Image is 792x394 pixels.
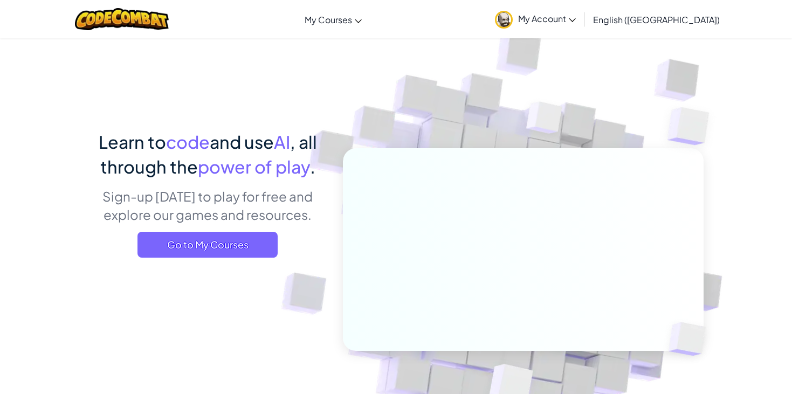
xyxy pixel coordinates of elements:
[198,156,310,177] span: power of play
[593,14,720,25] span: English ([GEOGRAPHIC_DATA])
[274,131,290,153] span: AI
[166,131,210,153] span: code
[89,187,327,224] p: Sign-up [DATE] to play for free and explore our games and resources.
[137,232,278,258] a: Go to My Courses
[506,80,583,161] img: Overlap cubes
[495,11,513,29] img: avatar
[650,300,731,378] img: Overlap cubes
[588,5,725,34] a: English ([GEOGRAPHIC_DATA])
[210,131,274,153] span: and use
[490,2,581,36] a: My Account
[310,156,315,177] span: .
[99,131,166,153] span: Learn to
[305,14,352,25] span: My Courses
[75,8,169,30] img: CodeCombat logo
[299,5,367,34] a: My Courses
[518,13,576,24] span: My Account
[646,81,739,172] img: Overlap cubes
